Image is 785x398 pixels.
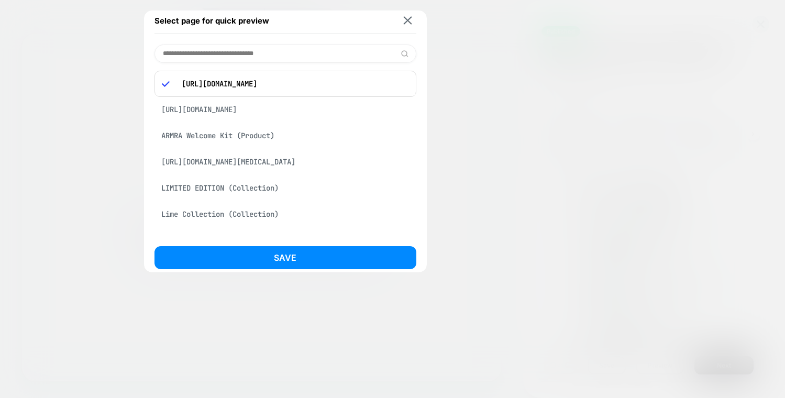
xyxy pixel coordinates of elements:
[154,126,416,146] div: ARMRA Welcome Kit (Product)
[176,79,409,89] p: [URL][DOMAIN_NAME]
[154,204,416,224] div: Lime Collection (Collection)
[154,230,416,250] div: Gifts (Collection)
[162,80,170,88] img: blue checkmark
[137,139,503,202] img: navigation helm
[401,50,408,58] img: edit
[137,218,503,241] span: Ahoy Sailor
[154,246,416,269] button: Save
[154,178,416,198] div: LIMITED EDITION (Collection)
[137,251,503,279] span: The URL that was requested has a redirect rule that does not align with your targeted experience.
[403,17,412,25] img: close
[154,16,269,26] span: Select page for quick preview
[154,152,416,172] div: [URL][DOMAIN_NAME][MEDICAL_DATA]
[154,99,416,119] div: [URL][DOMAIN_NAME]
[137,289,503,303] span: Please choose a different page from the list above.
